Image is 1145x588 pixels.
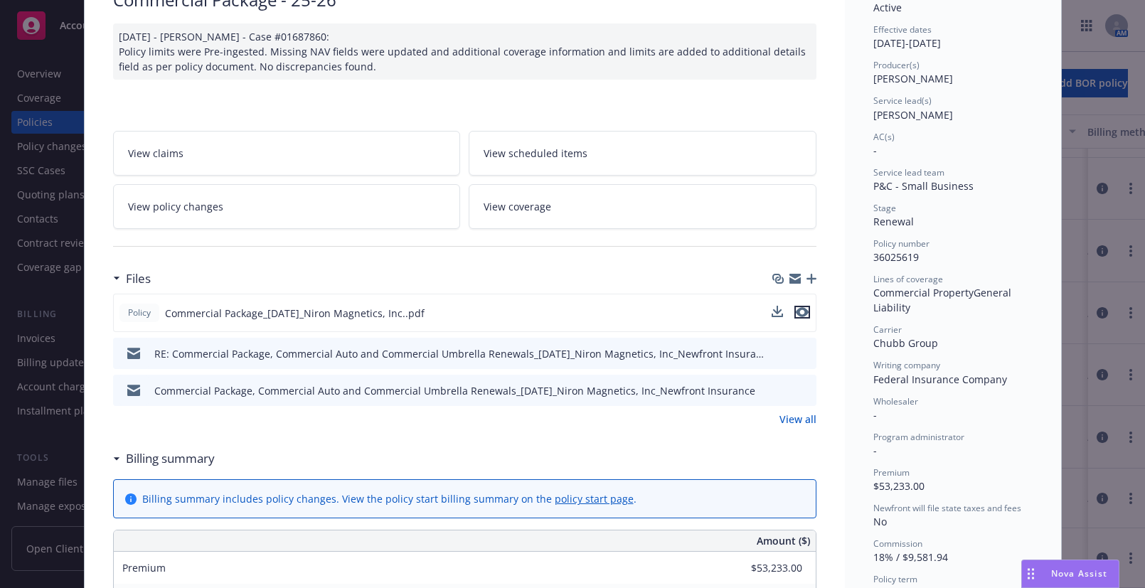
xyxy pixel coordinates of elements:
input: 0.00 [718,557,811,579]
div: Drag to move [1022,560,1040,587]
span: Writing company [873,359,940,371]
span: View claims [128,146,183,161]
h3: Files [126,269,151,288]
button: download file [772,306,783,317]
div: [DATE] - [DATE] [873,23,1033,50]
div: Commercial Package, Commercial Auto and Commercial Umbrella Renewals_[DATE]_Niron Magnetics, Inc_... [154,383,755,398]
span: Premium [873,466,910,479]
span: Service lead(s) [873,95,932,107]
span: Commission [873,538,922,550]
span: Federal Insurance Company [873,373,1007,386]
button: preview file [798,346,811,361]
span: Newfront will file state taxes and fees [873,502,1021,514]
a: View policy changes [113,184,461,229]
a: policy start page [555,492,634,506]
span: View scheduled items [484,146,587,161]
span: No [873,515,887,528]
a: View all [779,412,816,427]
span: - [873,444,877,457]
span: Amount ($) [757,533,810,548]
button: download file [772,306,783,321]
span: Chubb Group [873,336,938,350]
button: preview file [798,383,811,398]
span: Producer(s) [873,59,920,71]
span: Premium [122,561,166,574]
span: View policy changes [128,199,223,214]
button: download file [775,346,787,361]
span: Commercial Package_[DATE]_Niron Magnetics, Inc..pdf [165,306,425,321]
a: View claims [113,131,461,176]
button: Nova Assist [1021,560,1119,588]
div: [DATE] - [PERSON_NAME] - Case #01687860: Policy limits were Pre-ingested. Missing NAV fields were... [113,23,816,80]
span: Renewal [873,215,914,228]
span: 18% / $9,581.94 [873,550,948,564]
h3: Billing summary [126,449,215,468]
span: Policy term [873,573,917,585]
span: AC(s) [873,131,895,143]
span: Policy [125,306,154,319]
div: Files [113,269,151,288]
span: - [873,408,877,422]
div: RE: Commercial Package, Commercial Auto and Commercial Umbrella Renewals_[DATE]_Niron Magnetics, ... [154,346,769,361]
span: Effective dates [873,23,932,36]
span: [PERSON_NAME] [873,108,953,122]
span: Nova Assist [1051,567,1107,579]
span: General Liability [873,286,1014,314]
a: View coverage [469,184,816,229]
span: Service lead team [873,166,944,178]
span: Policy number [873,237,930,250]
span: Stage [873,202,896,214]
span: 36025619 [873,250,919,264]
div: Billing summary [113,449,215,468]
button: preview file [794,306,810,321]
button: preview file [794,306,810,319]
span: Lines of coverage [873,273,943,285]
span: Wholesaler [873,395,918,407]
button: download file [775,383,787,398]
span: View coverage [484,199,551,214]
span: Program administrator [873,431,964,443]
span: Carrier [873,324,902,336]
span: [PERSON_NAME] [873,72,953,85]
span: - [873,144,877,157]
span: P&C - Small Business [873,179,974,193]
div: Billing summary includes policy changes. View the policy start billing summary on the . [142,491,637,506]
span: Commercial Property [873,286,974,299]
span: Active [873,1,902,14]
a: View scheduled items [469,131,816,176]
span: $53,233.00 [873,479,925,493]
